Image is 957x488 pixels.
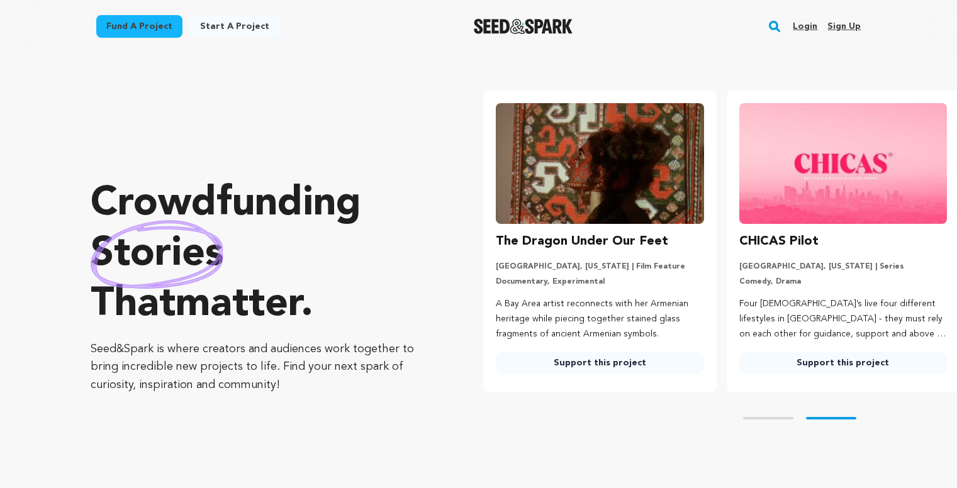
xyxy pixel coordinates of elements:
span: matter [176,285,301,325]
a: Support this project [496,352,703,374]
h3: The Dragon Under Our Feet [496,231,668,252]
h3: CHICAS Pilot [739,231,819,252]
a: Start a project [190,15,279,38]
p: [GEOGRAPHIC_DATA], [US_STATE] | Film Feature [496,262,703,272]
a: Support this project [739,352,947,374]
p: Documentary, Experimental [496,277,703,287]
img: The Dragon Under Our Feet image [496,103,703,224]
img: hand sketched image [91,220,223,289]
a: Login [793,16,817,36]
img: CHICAS Pilot image [739,103,947,224]
p: Four [DEMOGRAPHIC_DATA]’s live four different lifestyles in [GEOGRAPHIC_DATA] - they must rely on... [739,297,947,341]
a: Fund a project [96,15,182,38]
p: A Bay Area artist reconnects with her Armenian heritage while piecing together stained glass frag... [496,297,703,341]
img: Seed&Spark Logo Dark Mode [474,19,573,34]
p: Crowdfunding that . [91,179,433,330]
p: [GEOGRAPHIC_DATA], [US_STATE] | Series [739,262,947,272]
p: Seed&Spark is where creators and audiences work together to bring incredible new projects to life... [91,340,433,394]
p: Comedy, Drama [739,277,947,287]
a: Sign up [827,16,861,36]
a: Seed&Spark Homepage [474,19,573,34]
